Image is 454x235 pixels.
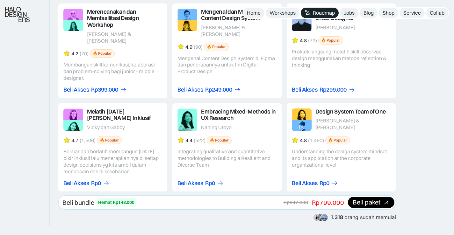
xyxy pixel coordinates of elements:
div: Beli Akses [63,180,89,187]
div: Beli Akses [292,180,318,187]
div: Workshops [270,10,296,16]
div: Shop [383,10,394,16]
div: Rp249.000 [205,86,232,93]
div: Beli Akses [292,86,318,93]
a: Blog [360,8,378,18]
div: Rp0 [91,180,101,187]
div: Service [403,10,421,16]
a: Roadmap [301,8,339,18]
div: Roadmap [313,10,335,16]
a: Workshops [266,8,299,18]
div: Beli Akses [63,86,89,93]
div: Rp947.000 [284,199,308,206]
span: 1.318 [331,214,343,220]
div: Rp399.000 [91,86,118,93]
div: Rp0 [320,180,329,187]
div: Hemat Rp148.000 [98,199,134,206]
a: Beli AksesRp299.000 [292,86,355,93]
a: Jobs [340,8,358,18]
a: Shop [379,8,398,18]
div: Blog [364,10,374,16]
a: Beli AksesRp0 [177,180,224,187]
div: Home [247,10,261,16]
div: Collab [430,10,444,16]
a: Beli AksesRp399.000 [63,86,127,93]
a: Home [243,8,264,18]
a: Beli AksesRp0 [292,180,338,187]
a: Collab [426,8,448,18]
div: Beli Akses [177,86,203,93]
div: Rp0 [205,180,215,187]
div: Beli Akses [177,180,203,187]
div: orang sudah memulai [331,214,396,220]
a: Beli AksesRp249.000 [177,86,241,93]
a: Beli AksesRp0 [63,180,110,187]
div: Beli paket [353,199,380,206]
div: Rp799.000 [312,198,344,207]
div: Rp299.000 [320,86,347,93]
a: Service [400,8,425,18]
div: Jobs [344,10,355,16]
a: Beli bundleHemat Rp148.000Rp947.000Rp799.000Beli paket [58,195,396,210]
div: Beli bundle [62,198,94,207]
